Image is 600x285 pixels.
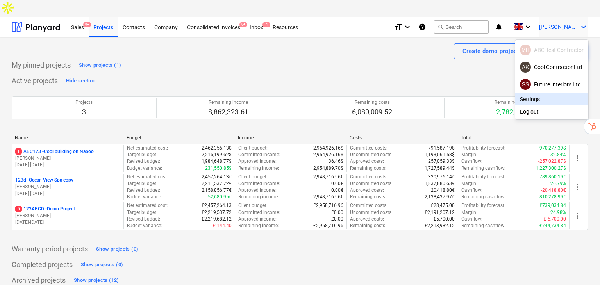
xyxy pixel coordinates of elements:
[522,64,529,70] span: AK
[520,45,584,55] div: ABC Test Contractor
[520,62,531,73] div: Andres Kuuse
[520,45,531,55] div: Mike Hammer
[520,79,531,90] div: Simon Stars
[520,79,584,90] div: Future Interiors Ltd
[522,81,529,87] span: SS
[515,93,588,105] div: Settings
[515,105,588,118] div: Log out
[521,47,529,53] span: MH
[520,62,584,73] div: Cool Contractor Ltd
